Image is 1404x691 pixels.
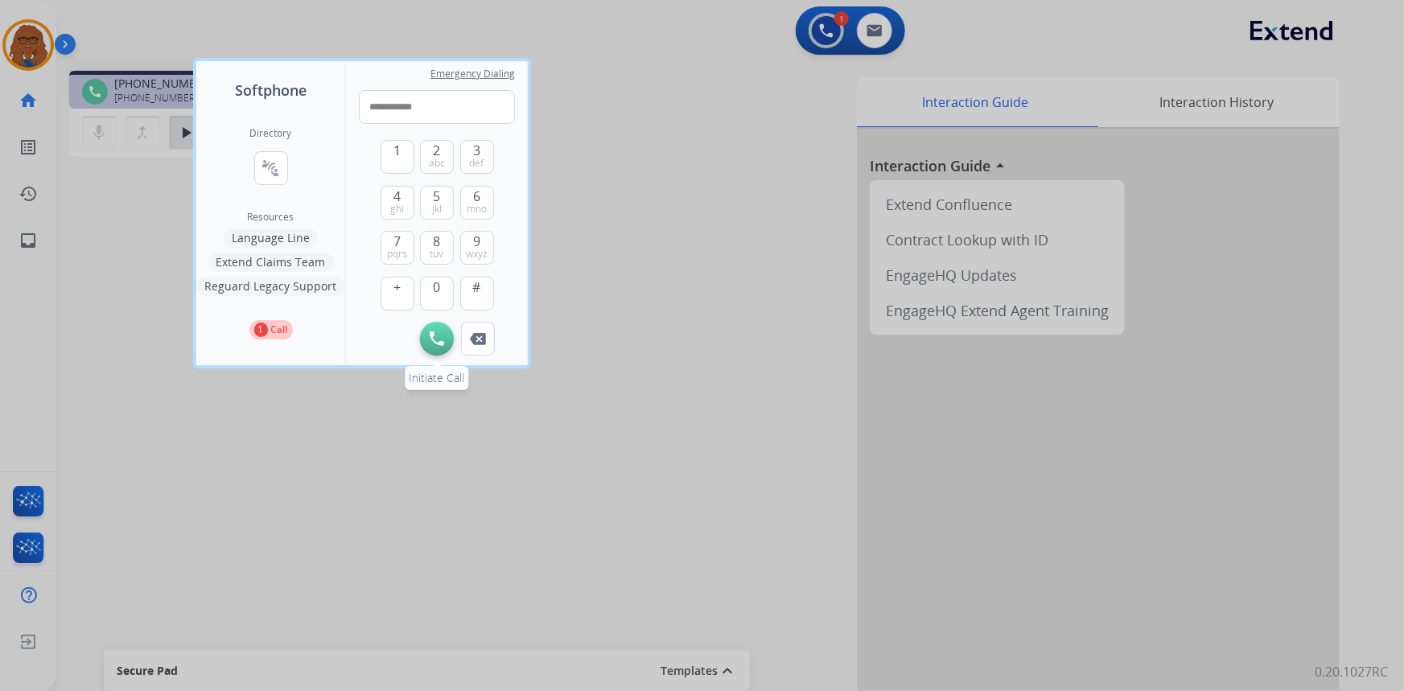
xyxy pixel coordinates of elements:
[473,141,480,160] span: 3
[432,203,442,216] span: jkl
[473,232,480,251] span: 9
[430,68,515,80] span: Emergency Dialing
[235,79,307,101] span: Softphone
[420,140,454,174] button: 2abc
[197,277,345,296] button: Reguard Legacy Support
[434,278,441,297] span: 0
[430,331,444,346] img: call-button
[470,333,486,345] img: call-button
[393,141,401,160] span: 1
[393,187,401,206] span: 4
[381,231,414,265] button: 7pqrs
[460,140,494,174] button: 3def
[460,231,494,265] button: 9wxyz
[271,323,288,337] p: Call
[470,157,484,170] span: def
[381,140,414,174] button: 1
[429,157,445,170] span: abc
[393,232,401,251] span: 7
[261,158,281,178] mat-icon: connect_without_contact
[434,141,441,160] span: 2
[208,253,334,272] button: Extend Claims Team
[434,232,441,251] span: 8
[248,211,294,224] span: Resources
[473,187,480,206] span: 6
[410,370,465,385] span: Initiate Call
[381,277,414,311] button: +
[430,248,444,261] span: tuv
[393,278,401,297] span: +
[1315,662,1388,681] p: 0.20.1027RC
[460,186,494,220] button: 6mno
[254,323,268,337] p: 1
[467,203,487,216] span: mno
[434,187,441,206] span: 5
[390,203,404,216] span: ghi
[420,277,454,311] button: 0
[387,248,407,261] span: pqrs
[420,186,454,220] button: 5jkl
[250,127,292,140] h2: Directory
[381,186,414,220] button: 4ghi
[249,320,293,339] button: 1Call
[420,231,454,265] button: 8tuv
[224,228,318,248] button: Language Line
[460,277,494,311] button: #
[420,322,454,356] button: Initiate Call
[473,278,481,297] span: #
[466,248,488,261] span: wxyz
